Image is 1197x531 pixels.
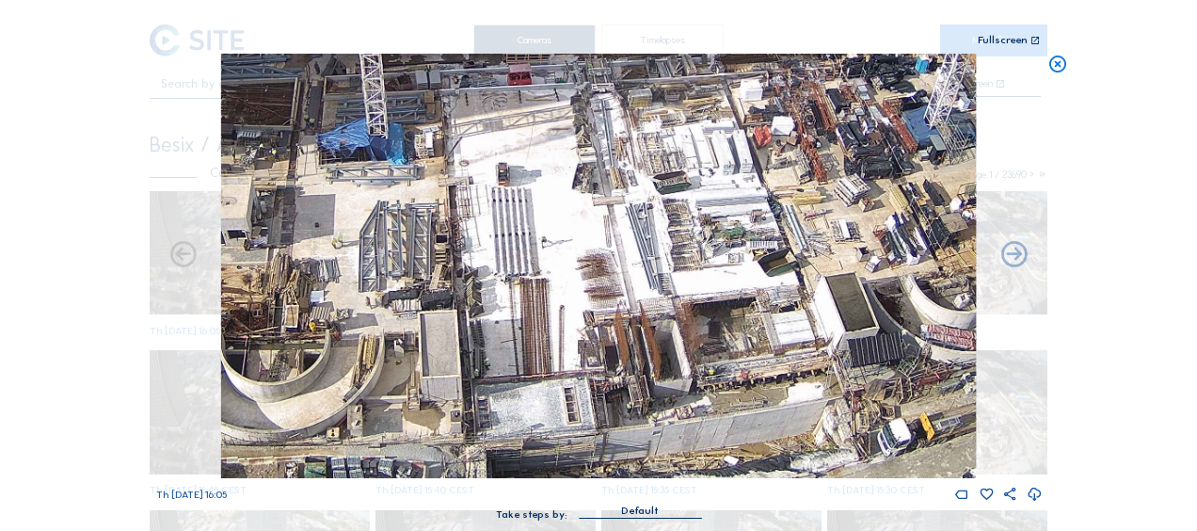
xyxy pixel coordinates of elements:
i: Back [998,240,1029,271]
div: Default [579,503,701,518]
div: Default [621,503,659,520]
div: Take steps by: [496,509,567,520]
div: Fullscreen [978,35,1028,46]
img: Image [221,54,976,478]
span: Th [DATE] 16:05 [156,489,227,501]
i: Forward [168,240,199,271]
